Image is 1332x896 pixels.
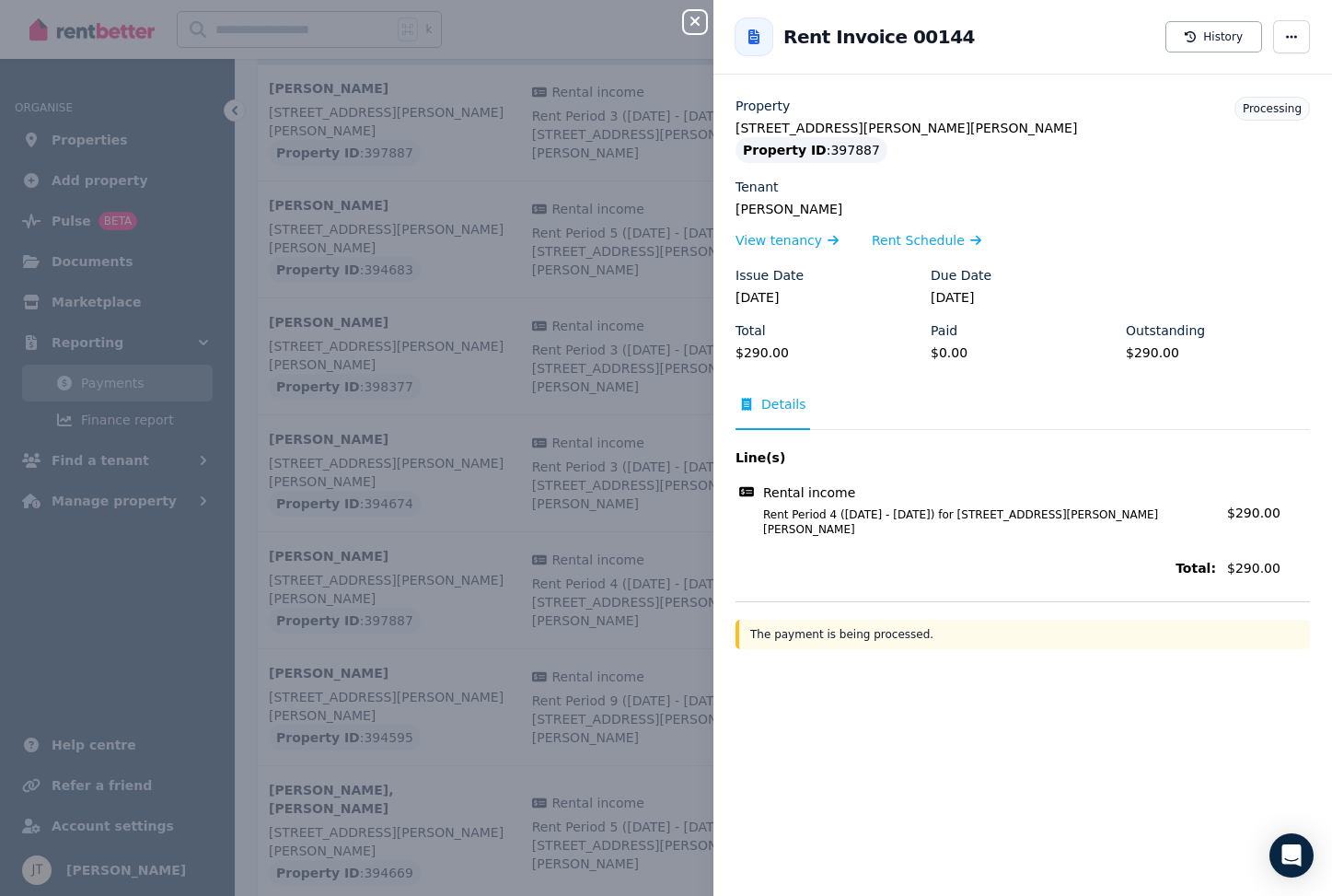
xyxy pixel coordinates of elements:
[735,266,804,285] label: Issue Date
[735,321,766,340] label: Total
[735,559,1216,577] span: Total:
[1269,833,1314,878] div: Open Intercom Messenger
[1165,21,1262,52] button: History
[735,119,1310,137] legend: [STREET_ADDRESS][PERSON_NAME][PERSON_NAME]
[872,231,981,250] a: Rent Schedule
[872,231,965,250] span: Rent Schedule
[735,231,839,250] a: View tenancy
[735,137,887,163] div: : 397887
[1227,506,1280,520] span: $290.00
[735,343,920,362] legend: $290.00
[1126,321,1205,340] label: Outstanding
[735,448,1216,467] span: Line(s)
[763,483,855,502] span: Rental income
[735,178,779,196] label: Tenant
[931,343,1115,362] legend: $0.00
[743,141,827,159] span: Property ID
[761,395,806,413] span: Details
[783,24,975,50] h2: Rent Invoice 00144
[735,288,920,307] legend: [DATE]
[735,231,822,250] span: View tenancy
[735,200,1310,218] legend: [PERSON_NAME]
[1227,559,1310,577] span: $290.00
[931,266,991,285] label: Due Date
[1243,102,1302,115] span: Processing
[735,97,790,115] label: Property
[1126,343,1310,362] legend: $290.00
[735,620,1310,649] div: The payment is being processed.
[931,321,957,340] label: Paid
[931,288,1115,307] legend: [DATE]
[735,395,1310,430] nav: Tabs
[741,507,1216,537] span: Rent Period 4 ([DATE] - [DATE]) for [STREET_ADDRESS][PERSON_NAME][PERSON_NAME]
